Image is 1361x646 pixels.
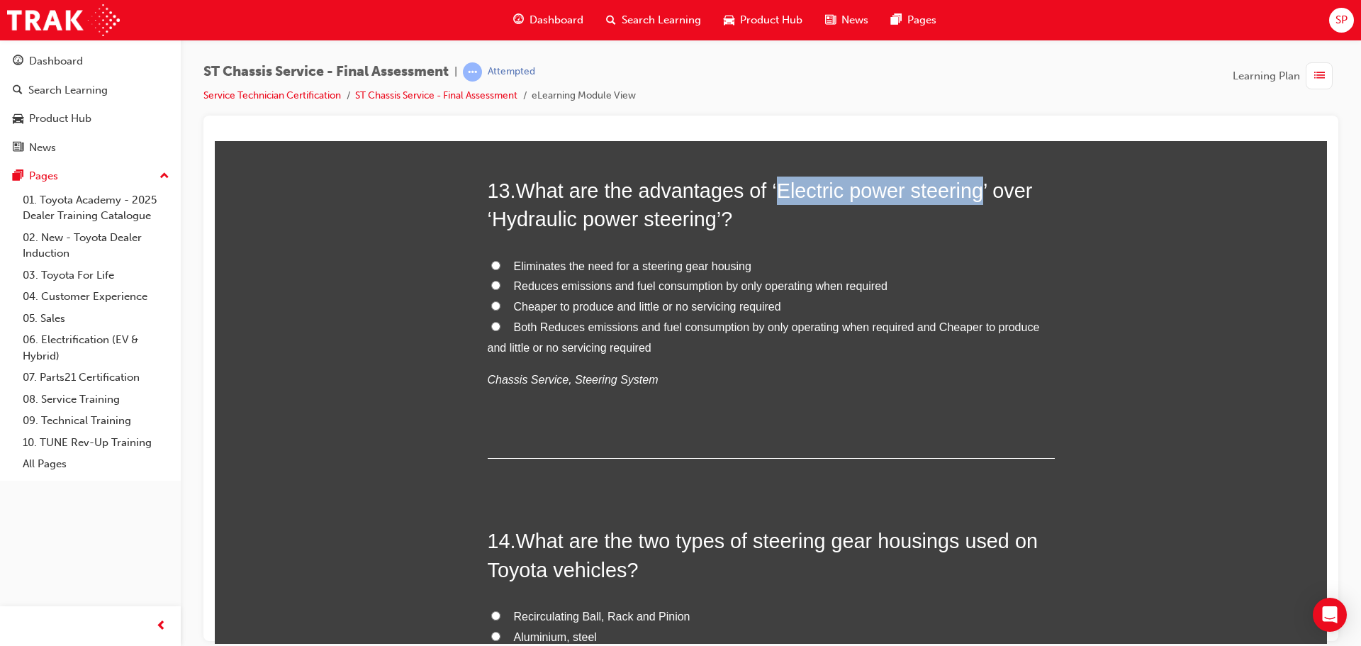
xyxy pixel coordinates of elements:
[203,89,341,101] a: Service Technician Certification
[814,6,880,35] a: news-iconNews
[28,82,108,99] div: Search Learning
[1233,68,1300,84] span: Learning Plan
[273,233,444,245] em: Chassis Service, Steering System
[203,64,449,80] span: ST Chassis Service - Final Assessment
[606,11,616,29] span: search-icon
[740,12,802,28] span: Product Hub
[17,389,175,411] a: 08. Service Training
[6,163,175,189] button: Pages
[532,88,636,104] li: eLearning Module View
[17,308,175,330] a: 05. Sales
[6,77,175,104] a: Search Learning
[276,160,286,169] input: Cheaper to produce and little or no servicing required
[595,6,712,35] a: search-iconSearch Learning
[299,490,382,502] span: Aluminium, steel
[29,168,58,184] div: Pages
[6,45,175,163] button: DashboardSearch LearningProduct HubNews
[299,119,537,131] span: Eliminates the need for a steering gear housing
[513,11,524,29] span: guage-icon
[273,35,840,93] h2: 13 .
[880,6,948,35] a: pages-iconPages
[1233,62,1338,89] button: Learning Plan
[891,11,902,29] span: pages-icon
[13,84,23,97] span: search-icon
[299,160,566,172] span: Cheaper to produce and little or no servicing required
[13,142,23,155] span: news-icon
[17,227,175,264] a: 02. New - Toyota Dealer Induction
[13,170,23,183] span: pages-icon
[29,140,56,156] div: News
[454,64,457,80] span: |
[276,470,286,479] input: Recirculating Ball, Rack and Pinion
[724,11,734,29] span: car-icon
[13,55,23,68] span: guage-icon
[276,140,286,149] input: Reduces emissions and fuel consumption by only operating when required
[17,286,175,308] a: 04. Customer Experience
[17,264,175,286] a: 03. Toyota For Life
[1329,8,1354,33] button: SP
[29,111,91,127] div: Product Hub
[1314,67,1325,85] span: list-icon
[299,469,476,481] span: Recirculating Ball, Rack and Pinion
[7,4,120,36] img: Trak
[6,48,175,74] a: Dashboard
[17,410,175,432] a: 09. Technical Training
[273,386,840,443] h2: 14 .
[907,12,936,28] span: Pages
[17,329,175,367] a: 06. Electrification (EV & Hybrid)
[463,62,482,82] span: learningRecordVerb_ATTEMPT-icon
[156,618,167,635] span: prev-icon
[1313,598,1347,632] div: Open Intercom Messenger
[17,189,175,227] a: 01. Toyota Academy - 2025 Dealer Training Catalogue
[276,120,286,129] input: Eliminates the need for a steering gear housing
[273,38,818,89] span: What are the advantages of ‘Electric power steering’ over ‘Hydraulic power steering’?
[488,65,535,79] div: Attempted
[17,367,175,389] a: 07. Parts21 Certification
[6,135,175,161] a: News
[273,389,823,440] span: What are the two types of steering gear housings used on Toyota vehicles?
[622,12,701,28] span: Search Learning
[276,491,286,500] input: Aluminium, steel
[502,6,595,35] a: guage-iconDashboard
[6,106,175,132] a: Product Hub
[712,6,814,35] a: car-iconProduct Hub
[530,12,583,28] span: Dashboard
[13,113,23,126] span: car-icon
[825,11,836,29] span: news-icon
[299,139,673,151] span: Reduces emissions and fuel consumption by only operating when required
[276,181,286,190] input: Both Reduces emissions and fuel consumption by only operating when required and Cheaper to produc...
[17,432,175,454] a: 10. TUNE Rev-Up Training
[355,89,517,101] a: ST Chassis Service - Final Assessment
[841,12,868,28] span: News
[1335,12,1348,28] span: SP
[159,167,169,186] span: up-icon
[29,53,83,69] div: Dashboard
[17,453,175,475] a: All Pages
[273,180,825,213] span: Both Reduces emissions and fuel consumption by only operating when required and Cheaper to produc...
